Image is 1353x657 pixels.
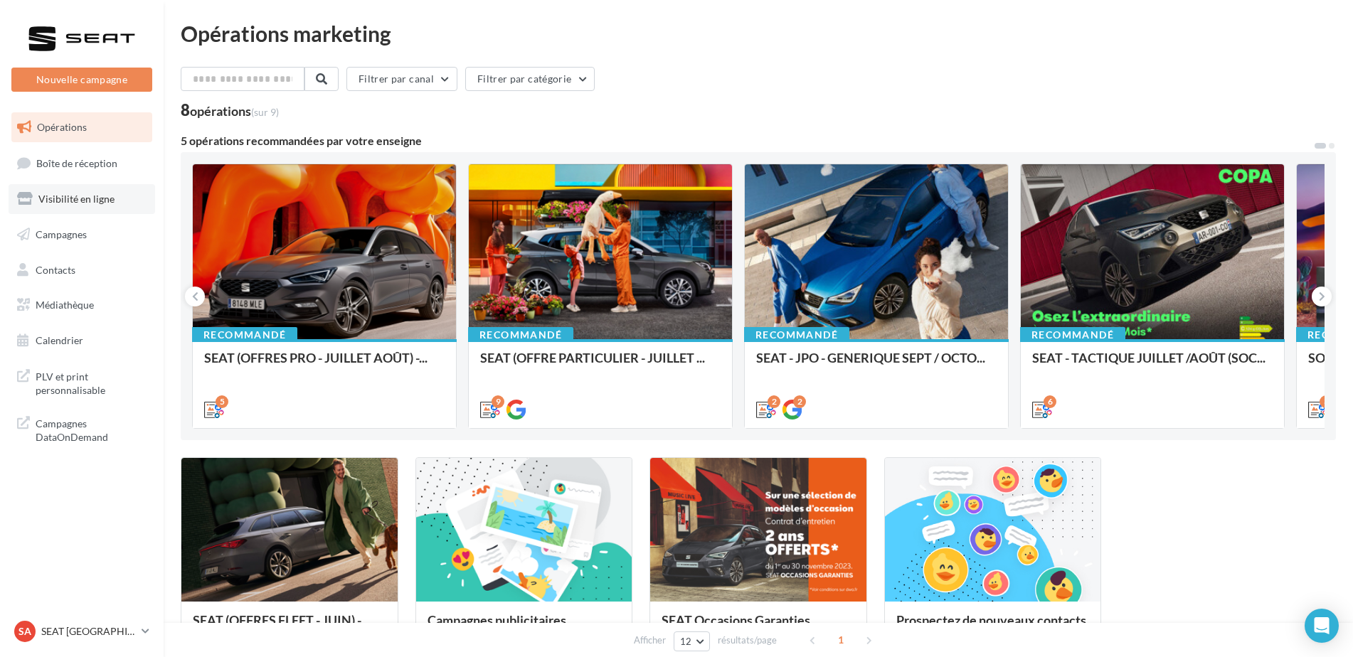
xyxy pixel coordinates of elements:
div: Recommandé [744,327,849,343]
div: Recommandé [192,327,297,343]
span: Boîte de réception [36,156,117,169]
span: SEAT (OFFRE PARTICULIER - JUILLET ... [480,350,705,365]
span: SA [18,624,31,639]
a: Opérations [9,112,155,142]
button: Filtrer par canal [346,67,457,91]
a: Visibilité en ligne [9,184,155,214]
div: opérations [190,105,279,117]
span: Campagnes DataOnDemand [36,414,147,444]
span: SEAT - JPO - GENERIQUE SEPT / OCTO... [756,350,985,365]
a: Contacts [9,255,155,285]
span: 1 [829,629,852,651]
div: Open Intercom Messenger [1305,609,1339,643]
span: Calendrier [36,334,83,346]
div: 9 [492,395,504,408]
a: Campagnes [9,220,155,250]
span: Médiathèque [36,299,94,311]
div: 6 [1044,395,1056,408]
a: Calendrier [9,326,155,356]
a: Médiathèque [9,290,155,320]
span: Visibilité en ligne [38,193,115,205]
span: PLV et print personnalisable [36,367,147,397]
div: 5 [216,395,228,408]
span: Afficher [634,634,666,647]
span: 12 [680,636,692,647]
span: Contacts [36,263,75,275]
a: Campagnes DataOnDemand [9,408,155,450]
div: 3 [1320,395,1332,408]
span: (sur 9) [251,106,279,118]
span: SEAT (OFFRES FLEET - JUIN) - [GEOGRAPHIC_DATA]... [193,612,361,642]
div: 5 opérations recommandées par votre enseigne [181,135,1313,146]
span: Campagnes [36,228,87,240]
div: 2 [793,395,806,408]
div: 8 [181,102,279,118]
a: Boîte de réception [9,148,155,178]
div: Opérations marketing [181,23,1336,44]
p: SEAT [GEOGRAPHIC_DATA] [41,624,136,639]
span: Campagnes publicitaires [428,612,566,628]
span: résultats/page [718,634,777,647]
span: Opérations [37,121,87,133]
button: Nouvelle campagne [11,68,152,92]
button: Filtrer par catégorie [465,67,595,91]
span: Prospectez de nouveaux contacts [896,612,1086,628]
div: 2 [768,395,780,408]
span: SEAT - TACTIQUE JUILLET /AOÛT (SOC... [1032,350,1266,365]
button: 12 [674,631,710,651]
span: SEAT Occasions Garanties [662,612,810,628]
div: Recommandé [1020,327,1125,343]
span: SEAT (OFFRES PRO - JUILLET AOÛT) -... [204,350,428,365]
div: Recommandé [468,327,573,343]
a: PLV et print personnalisable [9,361,155,403]
a: SA SEAT [GEOGRAPHIC_DATA] [11,618,152,645]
